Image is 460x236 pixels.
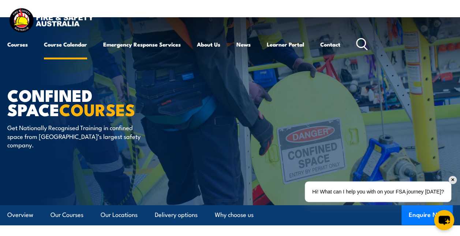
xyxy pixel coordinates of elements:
[101,205,138,225] a: Our Locations
[51,205,83,225] a: Our Courses
[155,205,198,225] a: Delivery options
[7,36,28,53] a: Courses
[434,210,454,230] button: chat-button
[7,205,33,225] a: Overview
[59,96,135,122] strong: COURSES
[320,36,340,53] a: Contact
[197,36,220,53] a: About Us
[305,181,451,202] div: Hi! What can I help you with on your FSA journey [DATE]?
[215,205,254,225] a: Why choose us
[7,123,141,149] p: Get Nationally Recognised Training in confined space from [GEOGRAPHIC_DATA]’s largest safety comp...
[401,205,453,225] button: Enquire Now
[267,36,304,53] a: Learner Portal
[7,88,188,116] h1: Confined Space
[103,36,181,53] a: Emergency Response Services
[44,36,87,53] a: Course Calendar
[449,176,457,184] div: ✕
[236,36,251,53] a: News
